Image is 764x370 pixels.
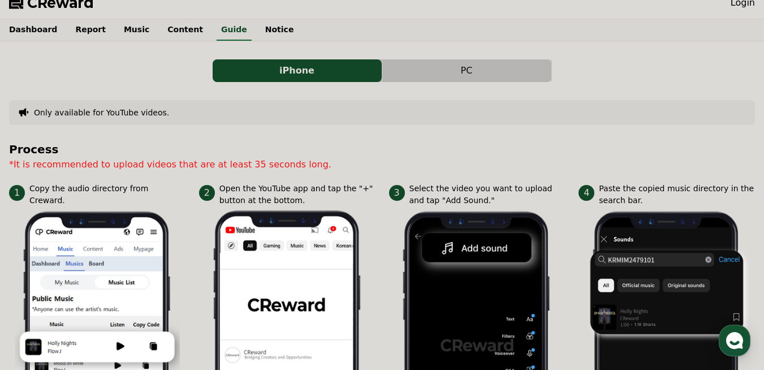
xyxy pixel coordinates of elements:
span: 2 [199,185,215,201]
a: Report [66,19,115,41]
span: Messages [94,294,127,303]
button: Only available for YouTube videos. [34,107,169,118]
span: 1 [9,185,25,201]
span: Home [29,293,49,302]
p: Paste the copied music directory in the search bar. [599,183,755,206]
span: Settings [167,293,195,302]
a: PC [382,59,552,82]
p: Select the video you want to upload and tap "Add Sound." [409,183,566,206]
span: 3 [389,185,405,201]
a: Settings [146,276,217,304]
a: Home [3,276,75,304]
button: PC [382,59,551,82]
a: Notice [256,19,303,41]
a: Messages [75,276,146,304]
p: *It is recommended to upload videos that are at least 35 seconds long. [9,158,755,171]
span: 4 [579,185,594,201]
a: Guide [217,19,252,41]
p: Open the YouTube app and tap the "+" button at the bottom. [219,183,375,206]
a: Content [158,19,212,41]
button: iPhone [213,59,382,82]
a: Music [115,19,158,41]
h4: Process [9,143,755,156]
p: Copy the audio directory from Creward. [29,183,185,206]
